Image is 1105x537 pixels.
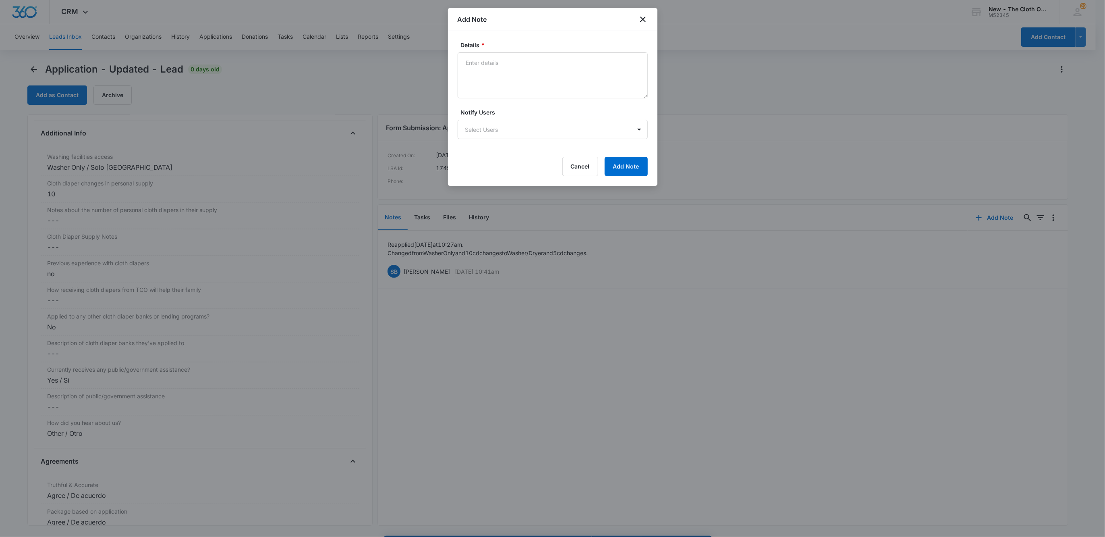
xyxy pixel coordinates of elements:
button: close [638,15,648,24]
h1: Add Note [458,15,487,24]
label: Notify Users [461,108,651,117]
button: Cancel [562,157,598,176]
label: Details [461,41,651,49]
button: Add Note [605,157,648,176]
